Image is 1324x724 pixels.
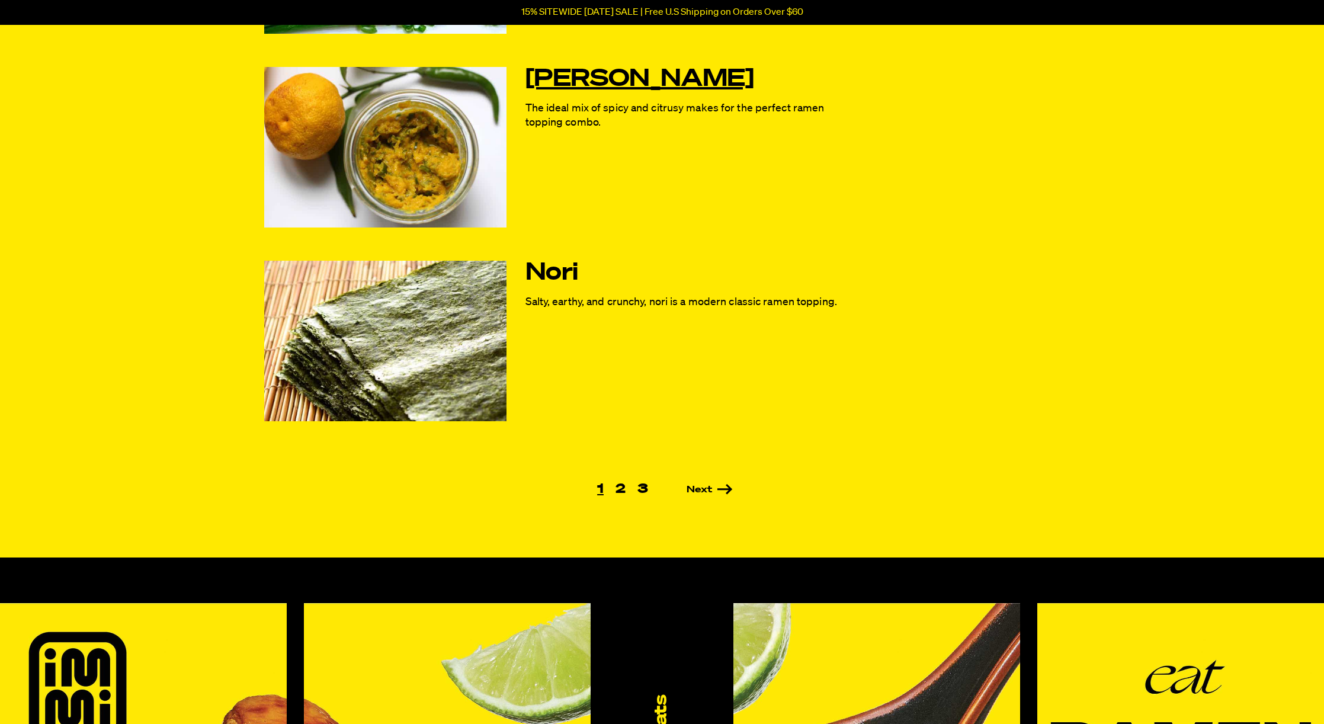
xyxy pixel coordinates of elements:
[591,483,610,496] span: 1
[264,261,506,421] img: Nori
[610,483,631,496] a: 2
[653,485,732,495] a: Next
[525,101,852,130] p: The ideal mix of spicy and citrusy makes for the perfect ramen topping combo.
[521,7,803,18] p: 15% SITEWIDE [DATE] SALE | Free U.S Shipping on Orders Over $60
[525,261,852,286] a: Nori
[525,67,852,92] a: [PERSON_NAME]
[264,67,506,228] img: Yuzu Kosho
[525,295,852,309] p: Salty, earthy, and crunchy, nori is a modern classic ramen topping.
[631,483,654,496] a: 3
